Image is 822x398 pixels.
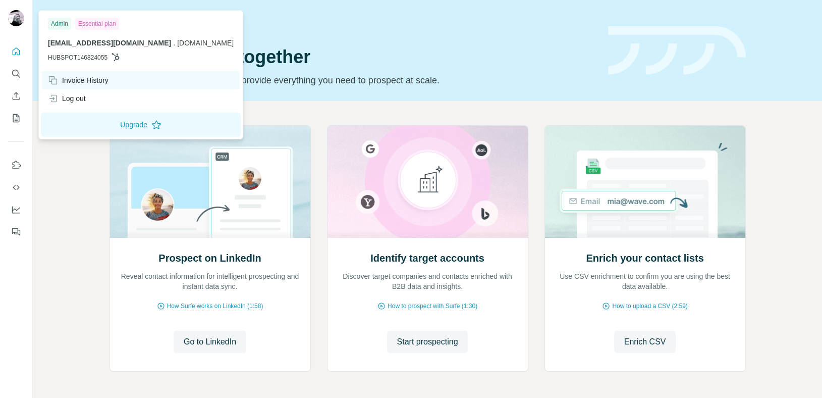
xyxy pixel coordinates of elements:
span: How to prospect with Surfe (1:30) [388,302,477,311]
span: Start prospecting [397,336,458,348]
button: Use Surfe on LinkedIn [8,156,24,174]
div: Admin [48,18,71,30]
button: Use Surfe API [8,178,24,196]
p: Use CSV enrichment to confirm you are using the best data available. [555,271,735,291]
button: Feedback [8,223,24,241]
button: Enrich CSV [614,331,676,353]
h2: Enrich your contact lists [586,251,703,265]
button: Upgrade [41,113,241,137]
img: Prospect on LinkedIn [109,126,311,238]
button: Enrich CSV [8,87,24,105]
p: Reveal contact information for intelligent prospecting and instant data sync. [120,271,300,291]
button: Start prospecting [387,331,468,353]
div: Quick start [109,19,596,29]
span: Go to LinkedIn [184,336,236,348]
button: My lists [8,109,24,127]
span: Enrich CSV [624,336,666,348]
span: How to upload a CSV (2:59) [612,302,687,311]
div: Invoice History [48,75,108,85]
button: Search [8,65,24,83]
button: Go to LinkedIn [174,331,246,353]
span: . [173,39,175,47]
span: How Surfe works on LinkedIn (1:58) [167,302,263,311]
p: Pick your starting point and we’ll provide everything you need to prospect at scale. [109,73,596,87]
div: Log out [48,93,86,104]
img: Avatar [8,10,24,26]
h2: Prospect on LinkedIn [158,251,261,265]
h2: Identify target accounts [370,251,484,265]
span: HUBSPOT146824055 [48,53,107,62]
span: [DOMAIN_NAME] [177,39,234,47]
span: [EMAIL_ADDRESS][DOMAIN_NAME] [48,39,171,47]
img: Identify target accounts [327,126,528,238]
h1: Let’s prospect together [109,47,596,67]
img: banner [608,26,746,75]
img: Enrich your contact lists [544,126,746,238]
button: Quick start [8,42,24,61]
button: Dashboard [8,201,24,219]
p: Discover target companies and contacts enriched with B2B data and insights. [338,271,518,291]
div: Essential plan [75,18,119,30]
